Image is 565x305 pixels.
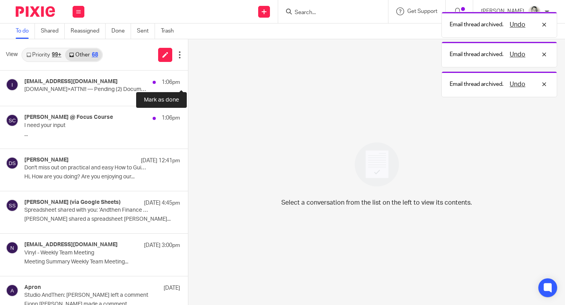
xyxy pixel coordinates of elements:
img: svg%3E [6,284,18,297]
p: Meeting Summary Weekly Team Meeting... [24,259,180,265]
a: Other68 [65,49,102,61]
p: Email thread archived. [450,51,503,58]
p: [DOMAIN_NAME]>ATTN!! — Pending (2) Document Play Note Transcript.>de91eed8070479462ce74b56ede8a8f... [24,86,149,93]
p: Vinyl - Weekly Team Meeting [24,250,149,256]
p: [DATE] 4:45pm [144,199,180,207]
img: DA590EE6-2184-4DF2-A25D-D99FB904303F_1_201_a.jpeg [528,5,541,18]
a: Shared [41,24,65,39]
p: Email thread archived. [450,21,503,29]
p: Select a conversation from the list on the left to view its contents. [281,198,472,207]
span: View [6,51,18,59]
p: Email thread archived. [450,80,503,88]
img: svg%3E [6,114,18,127]
a: Reassigned [71,24,106,39]
h4: [PERSON_NAME] @ Focus Course [24,114,113,121]
a: Done [111,24,131,39]
div: 99+ [52,52,61,58]
p: [DATE] [164,284,180,292]
p: Spreadsheet shared with you: ‘Andthen Finance Master 2025/26’ [24,207,149,214]
img: image [350,137,404,192]
p: 1:06pm [162,114,180,122]
h4: [PERSON_NAME] (via Google Sheets) [24,199,120,206]
h4: [EMAIL_ADDRESS][DOMAIN_NAME] [24,78,118,85]
div: 68 [92,52,98,58]
p: Studio AndThen: [PERSON_NAME] left a comment [24,292,149,299]
p: [DATE] 12:41pm [141,157,180,165]
p: I need your input [24,122,149,129]
button: Undo [507,80,528,89]
img: Pixie [16,6,55,17]
a: Trash [161,24,180,39]
button: Undo [507,50,528,59]
p: [PERSON_NAME] shared a spreadsheet [PERSON_NAME]... [24,216,180,223]
p: Don't miss out on practical and easy How to Guidance for the new VGC and Cashflow and Profit Impr... [24,165,149,171]
p: ... [24,131,180,138]
button: Undo [507,20,528,29]
a: Sent [137,24,155,39]
p: [DATE] 3:00pm [144,241,180,249]
img: svg%3E [6,199,18,212]
img: svg%3E [6,78,18,91]
p: Hi, How are you doing? Are you enjoying our... [24,174,180,180]
p: 1:06pm [162,78,180,86]
a: Priority99+ [22,49,65,61]
img: svg%3E [6,241,18,254]
img: svg%3E [6,157,18,169]
h4: [EMAIL_ADDRESS][DOMAIN_NAME] [24,241,118,248]
h4: Apron [24,284,41,291]
a: To do [16,24,35,39]
h4: [PERSON_NAME] [24,157,69,163]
